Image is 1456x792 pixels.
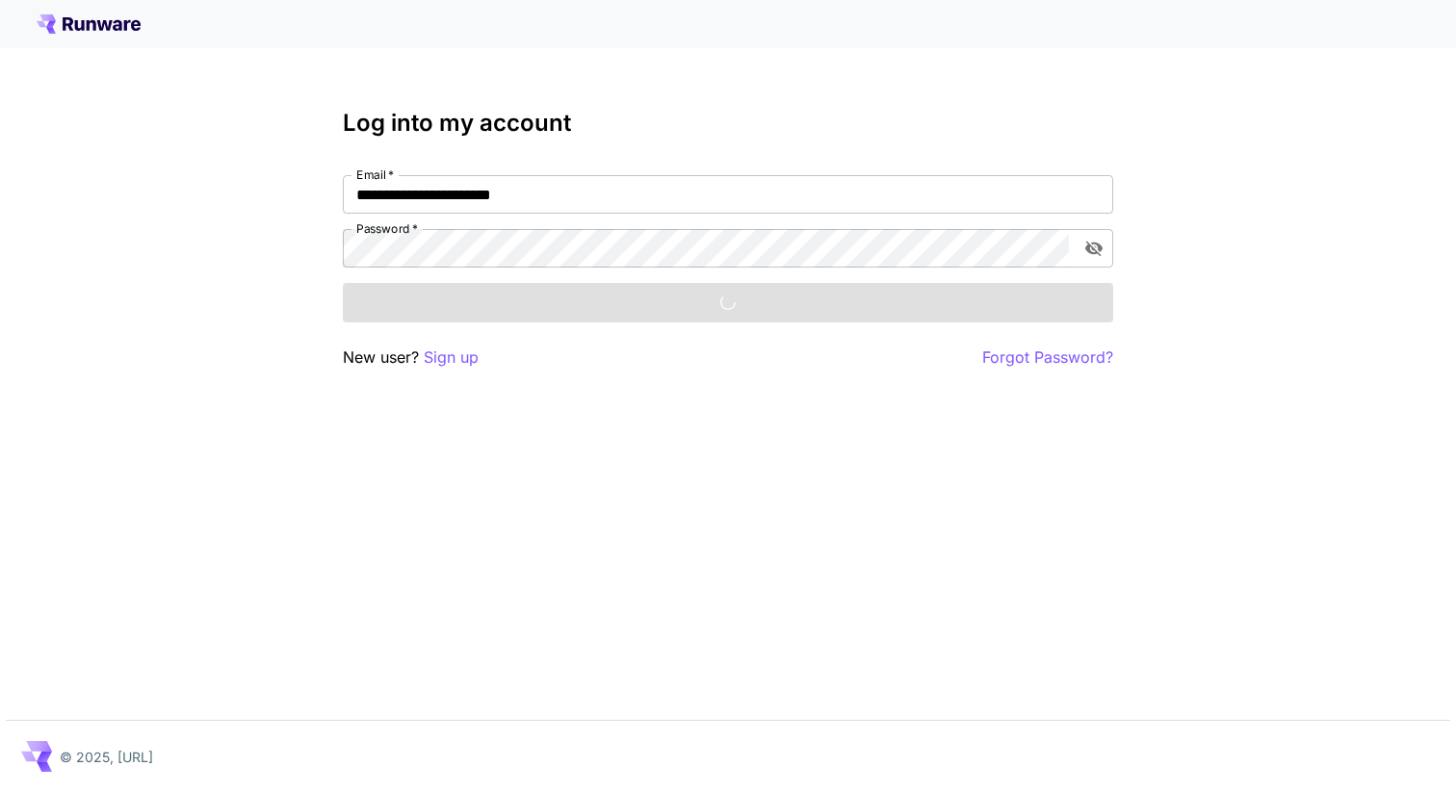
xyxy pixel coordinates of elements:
button: Forgot Password? [982,345,1113,370]
p: © 2025, [URL] [60,747,153,767]
h3: Log into my account [343,110,1113,137]
button: Sign up [424,345,479,370]
label: Password [356,220,418,237]
p: New user? [343,345,479,370]
button: toggle password visibility [1077,231,1111,266]
label: Email [356,166,394,183]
